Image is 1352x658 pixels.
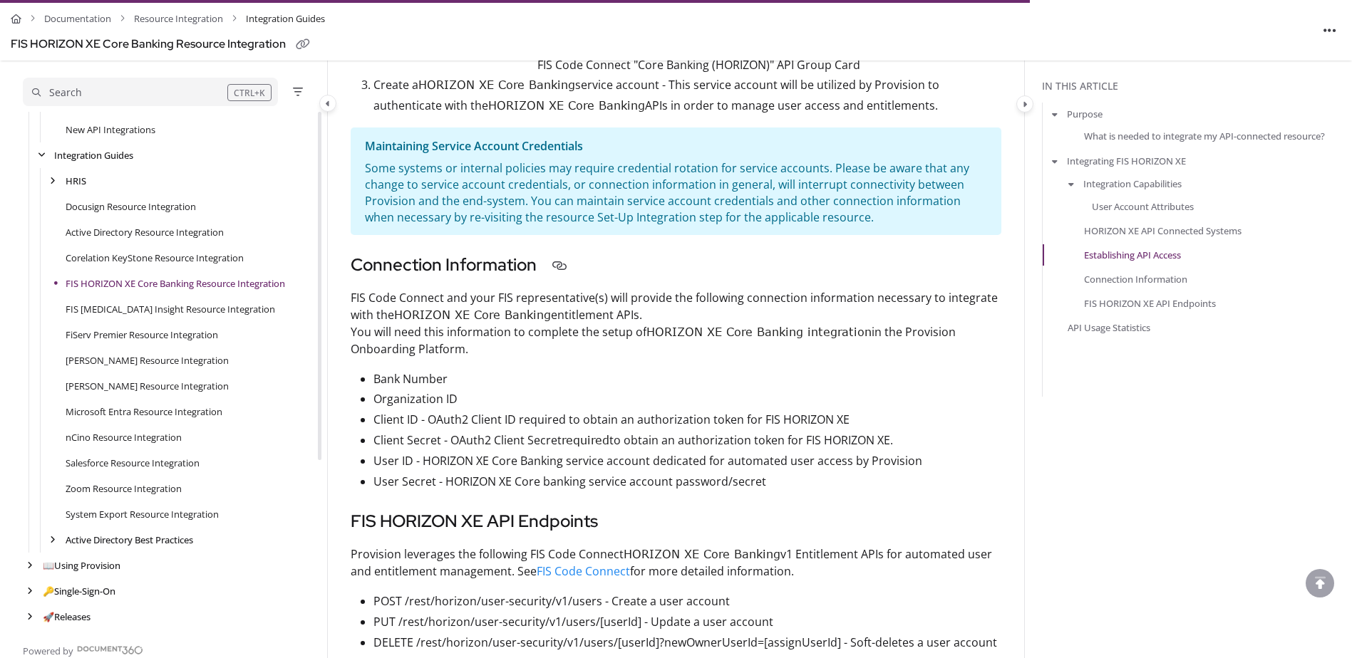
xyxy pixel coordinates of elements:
a: Connection Information [1084,272,1187,286]
a: FIS HORIZON XE API Endpoints [1084,296,1216,310]
a: Releases [43,610,91,624]
button: Category toggle [1016,95,1033,113]
span: HORIZON XE Core Banking [394,308,551,321]
a: FIS IBS Insight Resource Integration [66,302,275,316]
a: Corelation KeyStone Resource Integration [66,251,244,265]
span: HORIZON XE Core Banking integration [646,325,872,338]
a: Purpose [1067,107,1103,121]
span: Integration Guides [246,9,325,29]
button: arrow [1048,106,1061,122]
p: Client Secret - OAuth2 Client Secret to obtain an authorization token for FIS HORIZON XE. [373,430,1001,451]
a: Establishing API Access [1084,248,1181,262]
a: Zoom Resource Integration [66,481,182,496]
button: Copy link to Connection Information [548,255,571,278]
a: System Export Resource Integration [66,507,219,521]
div: arrow [23,585,37,598]
a: nCino Resource Integration [66,430,182,444]
a: FIS Code Connect [537,563,630,579]
a: FiServ Premier Resource Integration [66,328,218,342]
button: arrow [1048,153,1061,169]
h3: Connection Information [351,252,1001,278]
span: HORIZON XE Core Banking [488,99,645,112]
a: Resource Integration [134,9,223,29]
p: User ID - HORIZON XE Core Banking service account dedicated for automated user access by Provision [373,451,1001,471]
button: Category toggle [319,95,336,112]
div: Some systems or internal policies may require credential rotation for service accounts. Please be... [365,160,987,226]
a: New API Integrations [66,122,155,137]
div: In this article [1042,78,1346,94]
div: arrow [34,149,48,162]
a: Active Directory Best Practices [66,533,193,547]
button: Filter [289,83,306,100]
div: Maintaining Service Account Credentials [365,136,987,160]
a: Home [11,9,21,29]
span: HORIZON XE Core Banking [624,548,780,560]
span: Powered by [23,644,73,658]
p: PUT /rest/horizon/user-security/v1/users/[userId] - Update a user account [373,612,1001,632]
div: arrow [23,610,37,624]
a: Jack Henry SilverLake Resource Integration [66,353,229,367]
span: 🔑 [43,585,54,597]
p: FIS Code Connect "Core Banking (HORIZON)" API Group Card [505,55,894,75]
p: Client ID - OAuth2 Client ID required to obtain an authorization token for FIS HORIZON XE [373,409,1001,430]
div: Search [49,85,82,100]
img: Document360 [77,646,143,654]
a: FIS HORIZON XE Core Banking Resource Integration [66,276,285,291]
div: arrow [23,559,37,573]
a: Integration Guides [54,148,133,162]
button: arrow [1065,176,1078,192]
a: Using Provision [43,558,120,573]
a: Integrating FIS HORIZON XE [1067,154,1186,168]
span: HORIZON XE Core Banking [418,78,575,91]
div: arrow [46,533,60,547]
p: Create a service account - This service account will be utilized by Provision to authenticate wit... [373,75,1001,116]
h3: FIS HORIZON XE API Endpoints [351,508,1001,534]
p: Organization ID [373,389,1001,409]
button: Search [23,78,278,106]
p: FIS Code Connect and your FIS representative(s) will provide the following connection information... [351,289,1001,357]
a: User Account Attributes [1092,199,1194,213]
div: arrow [46,174,60,188]
button: Article more options [1319,19,1341,41]
div: FIS HORIZON XE Core Banking Resource Integration [11,34,286,55]
a: HRIS [66,174,86,188]
span: 🚀 [43,610,54,623]
button: Copy link of [291,33,314,56]
a: Jack Henry Symitar Resource Integration [66,379,229,393]
p: POST /rest/horizon/user-security/v1/users - Create a user account [373,591,1001,612]
a: Docusign Resource Integration [66,199,196,214]
a: Documentation [44,9,111,29]
p: Provision leverages the following FIS Code Connect v1 Entitlement APIs for automated user and ent... [351,545,1001,580]
p: User Secret - HORIZON XE Core banking service account password/secret [373,471,1001,492]
div: CTRL+K [227,84,272,101]
a: What is needed to integrate my API-connected resource? [1084,129,1325,143]
p: Bank Number [373,369,1001,390]
a: Salesforce Resource Integration [66,456,200,470]
a: Active Directory Resource Integration [66,225,224,239]
a: Integration Capabilities [1083,177,1182,191]
div: scroll to top [1306,569,1334,597]
a: Single-Sign-On [43,584,115,598]
span: required [562,434,609,446]
a: HORIZON XE API Connected Systems [1084,223,1242,237]
a: Powered by Document360 - opens in a new tab [23,641,143,658]
a: API Usage Statistics [1068,320,1150,335]
a: Microsoft Entra Resource Integration [66,404,222,419]
span: 📖 [43,559,54,572]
